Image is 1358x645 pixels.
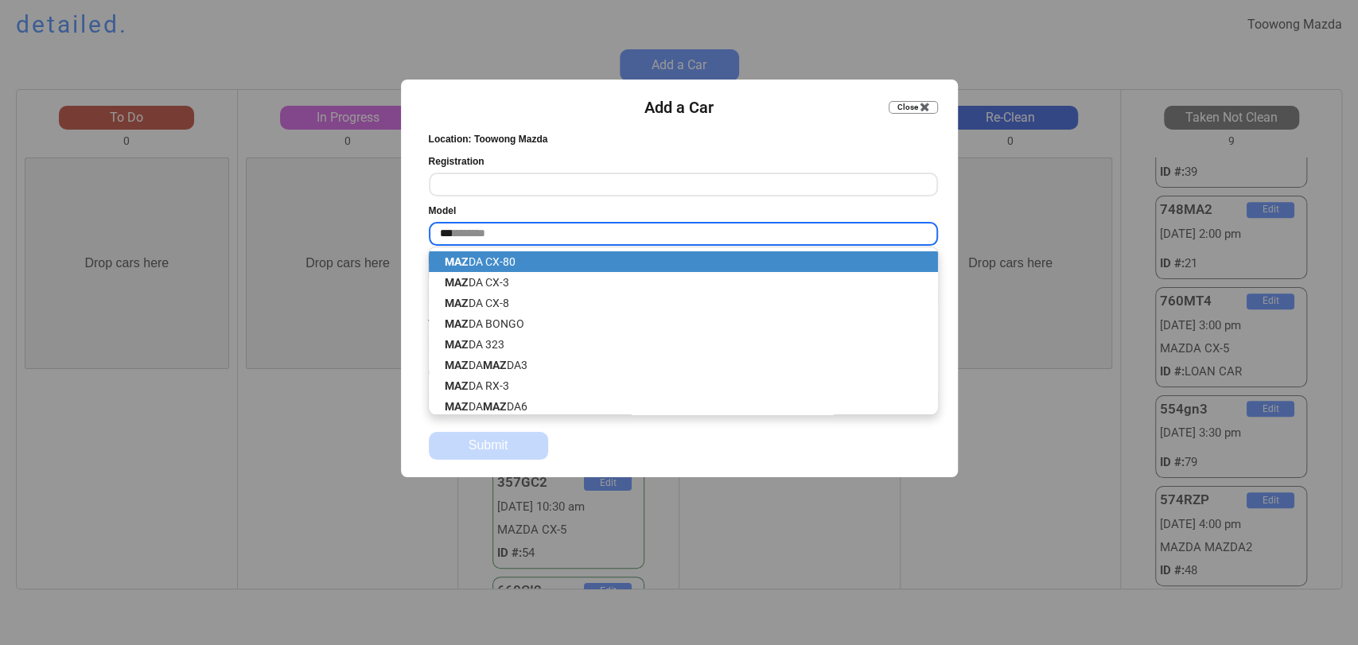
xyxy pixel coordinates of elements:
strong: MAZ [483,400,507,413]
p: DA CX-80 [429,251,938,272]
strong: MAZ [445,400,469,413]
strong: MAZ [445,379,469,392]
strong: MAZ [445,276,469,289]
p: DA DA3 [429,355,938,375]
strong: MAZ [445,338,469,351]
p: DA 323 [429,334,938,355]
strong: MAZ [445,317,469,330]
button: Close ✖️ [889,101,938,114]
p: DA CX-8 [429,293,938,313]
strong: MAZ [445,255,469,268]
p: DA DA6 [429,396,938,417]
p: DA CX-3 [429,272,938,293]
p: DA RX-3 [429,375,938,396]
div: Add a Car [644,96,714,119]
strong: MAZ [445,297,469,309]
div: Location: Toowong Mazda [429,133,548,146]
button: Submit [429,432,548,460]
strong: MAZ [445,359,469,371]
div: Model [429,204,457,218]
strong: MAZ [483,359,507,371]
p: DA BONGO [429,313,938,334]
div: Registration [429,155,484,169]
